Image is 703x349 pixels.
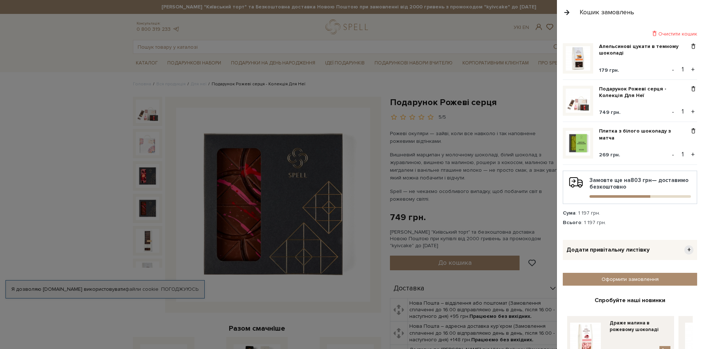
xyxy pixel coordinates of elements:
span: 269 грн. [599,152,620,158]
div: Спробуйте наші новинки [567,297,693,304]
button: + [689,64,697,75]
a: Подарунок Рожеві серця - Колекція Для Неї [599,86,689,99]
button: - [669,149,677,160]
div: Кошик замовлень [580,8,634,16]
div: Очистити кошик [563,30,697,37]
div: Замовте ще на — доставимо безкоштовно [569,177,691,198]
img: Апельсинові цукати в темному шоколаді [566,46,590,71]
button: - [669,106,677,117]
img: Подарунок Рожеві серця - Колекція Для Неї [566,89,590,113]
button: - [669,64,677,75]
span: Додати привітальну листівку [566,246,650,254]
a: Драже малина в рожевому шоколаді [610,320,670,333]
a: Апельсинові цукати в темному шоколаді [599,43,689,56]
strong: Всього [563,219,581,226]
button: + [689,149,697,160]
a: Плитка з білого шоколаду з матча [599,128,689,141]
div: : 1 197 грн. [563,219,697,226]
img: Плитка з білого шоколаду з матча [566,131,590,155]
button: + [689,106,697,117]
strong: Сума [563,210,576,216]
span: 179 грн. [599,67,619,73]
b: 803 грн [631,177,652,183]
span: + [684,245,693,255]
span: 749 грн. [599,109,621,115]
a: Оформити замовлення [563,273,697,286]
div: : 1 197 грн. [563,210,697,216]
